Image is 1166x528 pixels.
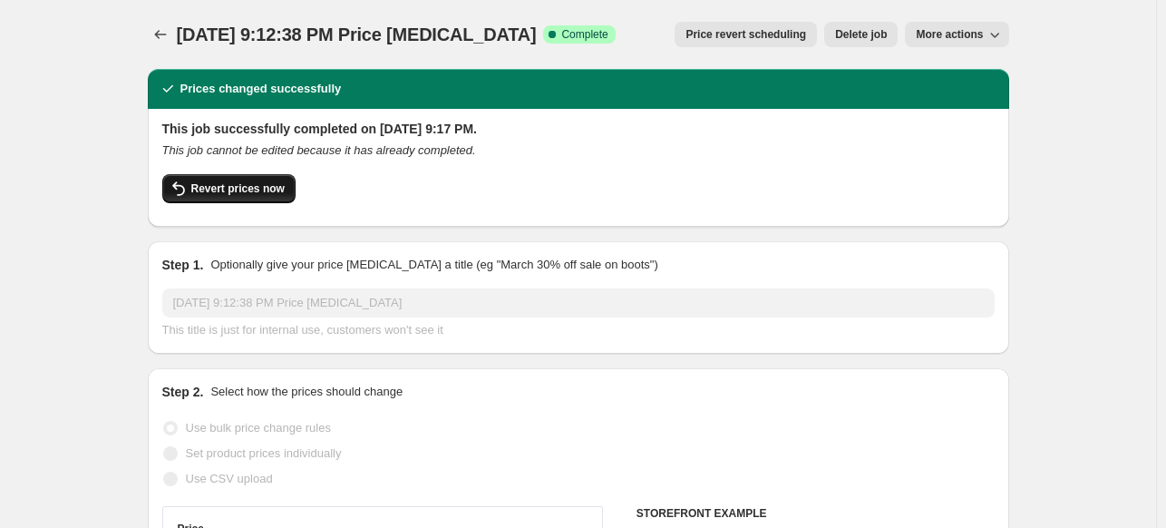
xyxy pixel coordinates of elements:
[162,256,204,274] h2: Step 1.
[186,446,342,460] span: Set product prices individually
[685,27,806,42] span: Price revert scheduling
[162,120,995,138] h2: This job successfully completed on [DATE] 9:17 PM.
[210,256,657,274] p: Optionally give your price [MEDICAL_DATA] a title (eg "March 30% off sale on boots")
[636,506,995,521] h6: STOREFRONT EXAMPLE
[162,323,443,337] span: This title is just for internal use, customers won't see it
[186,472,273,485] span: Use CSV upload
[916,27,983,42] span: More actions
[210,383,403,401] p: Select how the prices should change
[675,22,817,47] button: Price revert scheduling
[148,22,173,47] button: Price change jobs
[824,22,898,47] button: Delete job
[162,143,476,157] i: This job cannot be edited because it has already completed.
[186,421,331,435] span: Use bulk price change rules
[180,80,342,98] h2: Prices changed successfully
[191,181,285,196] span: Revert prices now
[561,27,607,42] span: Complete
[162,383,204,401] h2: Step 2.
[905,22,1008,47] button: More actions
[835,27,887,42] span: Delete job
[177,24,537,44] span: [DATE] 9:12:38 PM Price [MEDICAL_DATA]
[162,174,296,203] button: Revert prices now
[162,288,995,318] input: 30% off holiday sale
